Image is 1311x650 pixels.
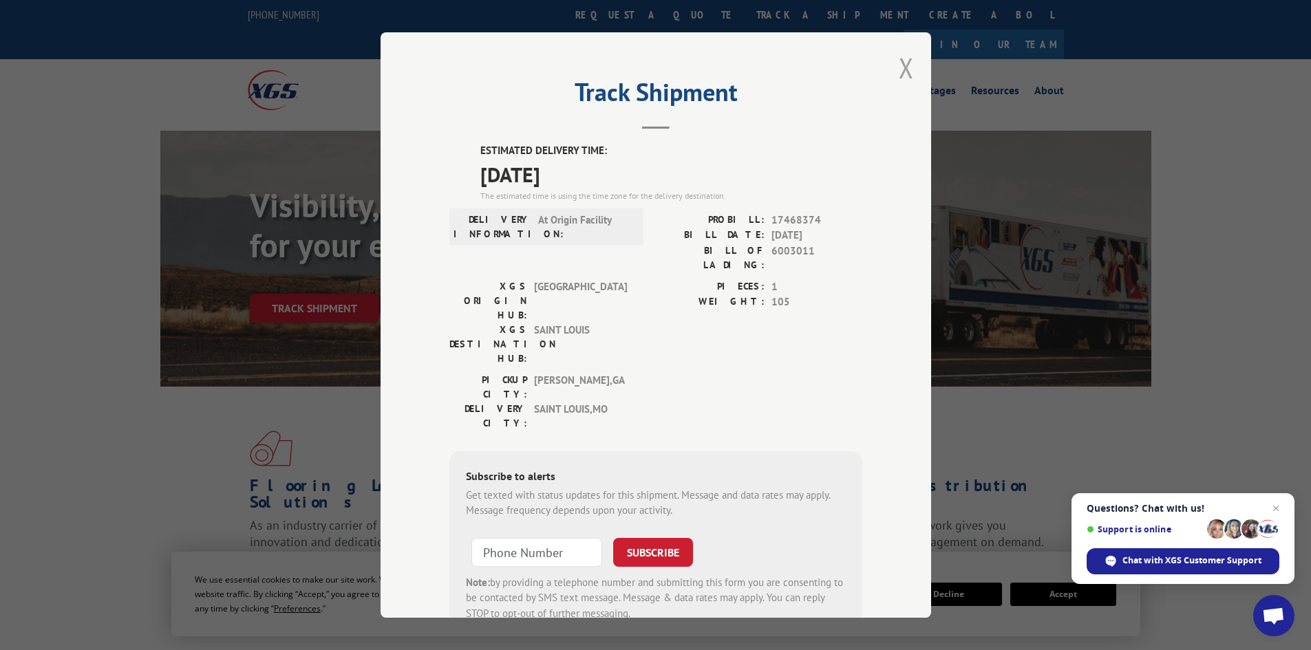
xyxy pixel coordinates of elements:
[656,243,765,272] label: BILL OF LADING:
[466,575,846,622] div: by providing a telephone number and submitting this form you are consenting to be contacted by SM...
[771,213,862,228] span: 17468374
[466,576,490,589] strong: Note:
[771,279,862,295] span: 1
[771,228,862,243] span: [DATE]
[449,83,862,109] h2: Track Shipment
[1122,554,1261,567] span: Chat with XGS Customer Support
[534,279,627,323] span: [GEOGRAPHIC_DATA]
[449,279,527,323] label: XGS ORIGIN HUB:
[771,294,862,310] span: 105
[534,373,627,402] span: [PERSON_NAME] , GA
[449,373,527,402] label: PICKUP CITY:
[613,538,693,567] button: SUBSCRIBE
[899,50,914,86] button: Close modal
[449,402,527,431] label: DELIVERY CITY:
[471,538,602,567] input: Phone Number
[1087,548,1279,574] span: Chat with XGS Customer Support
[480,159,862,190] span: [DATE]
[656,228,765,243] label: BILL DATE:
[480,190,862,202] div: The estimated time is using the time zone for the delivery destination.
[466,488,846,519] div: Get texted with status updates for this shipment. Message and data rates may apply. Message frequ...
[534,402,627,431] span: SAINT LOUIS , MO
[656,294,765,310] label: WEIGHT:
[656,213,765,228] label: PROBILL:
[538,213,631,241] span: At Origin Facility
[466,468,846,488] div: Subscribe to alerts
[449,323,527,366] label: XGS DESTINATION HUB:
[771,243,862,272] span: 6003011
[1253,595,1294,636] a: Open chat
[534,323,627,366] span: SAINT LOUIS
[1087,524,1202,534] span: Support is online
[454,213,531,241] label: DELIVERY INFORMATION:
[1087,503,1279,514] span: Questions? Chat with us!
[656,279,765,295] label: PIECES:
[480,143,862,159] label: ESTIMATED DELIVERY TIME:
